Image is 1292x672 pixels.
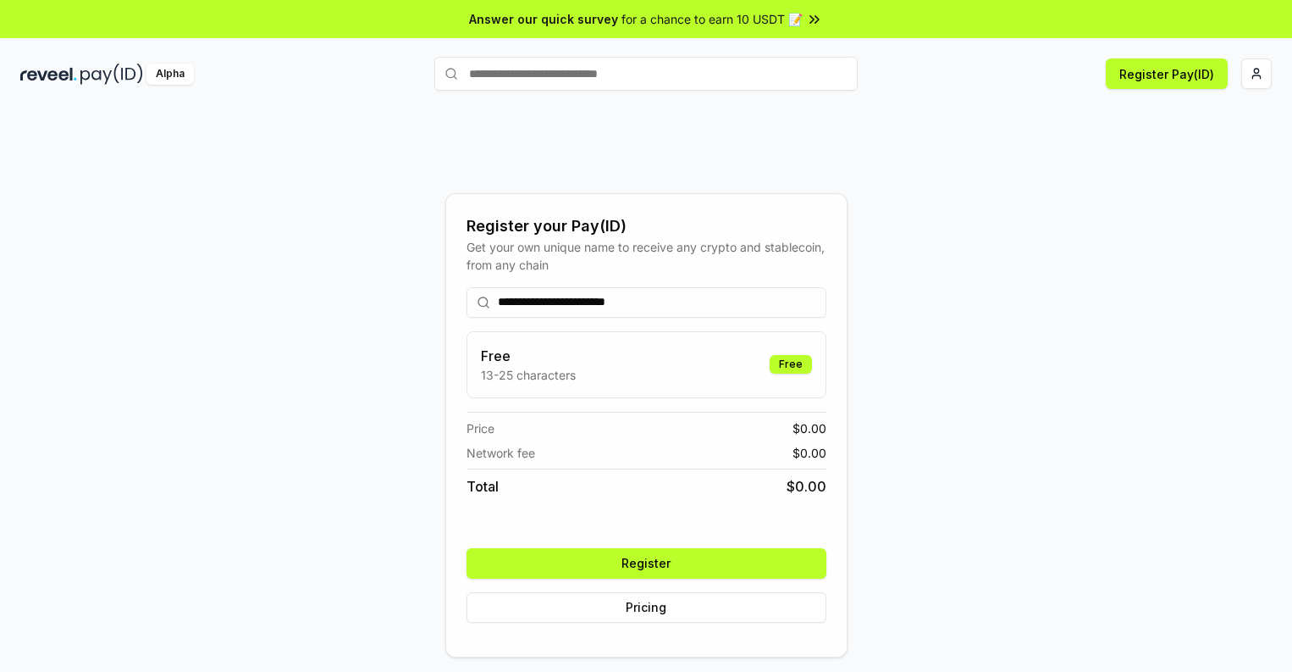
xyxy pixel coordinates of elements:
[146,64,194,85] div: Alpha
[621,10,803,28] span: for a chance to earn 10 USDT 📝
[787,476,826,497] span: $ 0.00
[467,548,826,579] button: Register
[481,366,576,384] p: 13-25 characters
[467,444,535,462] span: Network fee
[467,238,826,274] div: Get your own unique name to receive any crypto and stablecoin, from any chain
[792,444,826,462] span: $ 0.00
[792,419,826,437] span: $ 0.00
[467,476,499,497] span: Total
[467,592,826,623] button: Pricing
[770,355,812,374] div: Free
[1106,58,1228,89] button: Register Pay(ID)
[467,419,494,437] span: Price
[469,10,618,28] span: Answer our quick survey
[20,64,77,85] img: reveel_dark
[481,346,576,366] h3: Free
[467,214,826,238] div: Register your Pay(ID)
[80,64,143,85] img: pay_id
